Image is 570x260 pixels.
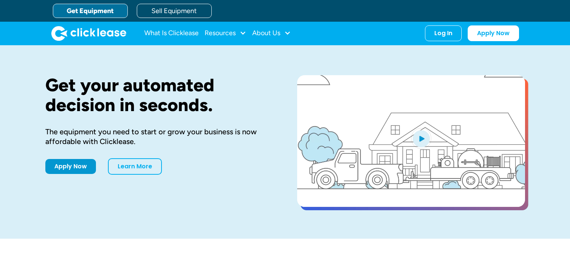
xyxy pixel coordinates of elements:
div: About Us [252,26,291,41]
h1: Get your automated decision in seconds. [45,75,273,115]
div: The equipment you need to start or grow your business is now affordable with Clicklease. [45,127,273,146]
a: Sell Equipment [137,4,212,18]
div: Log In [434,30,452,37]
a: Get Equipment [53,4,128,18]
img: Clicklease logo [51,26,126,41]
a: Learn More [108,158,162,175]
a: home [51,26,126,41]
a: Apply Now [45,159,96,174]
div: Resources [205,26,246,41]
img: Blue play button logo on a light blue circular background [411,128,431,149]
a: open lightbox [297,75,525,207]
a: Apply Now [468,25,519,41]
a: What Is Clicklease [144,26,199,41]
